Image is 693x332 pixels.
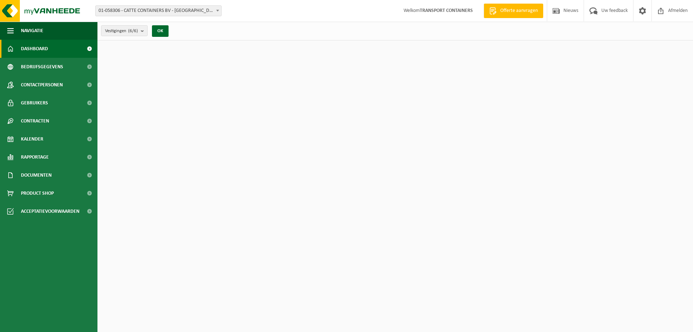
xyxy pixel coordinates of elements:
button: OK [152,25,169,37]
span: Product Shop [21,184,54,202]
span: 01-058306 - CATTE CONTAINERS BV - OUDENAARDE [95,5,222,16]
strong: TRANSPORT CONTAINERS [420,8,473,13]
span: Contracten [21,112,49,130]
span: 01-058306 - CATTE CONTAINERS BV - OUDENAARDE [96,6,221,16]
span: Vestigingen [105,26,138,36]
span: Gebruikers [21,94,48,112]
span: Offerte aanvragen [498,7,540,14]
span: Bedrijfsgegevens [21,58,63,76]
button: Vestigingen(6/6) [101,25,148,36]
span: Documenten [21,166,52,184]
count: (6/6) [128,29,138,33]
span: Contactpersonen [21,76,63,94]
span: Dashboard [21,40,48,58]
span: Navigatie [21,22,43,40]
span: Rapportage [21,148,49,166]
span: Kalender [21,130,43,148]
span: Acceptatievoorwaarden [21,202,79,220]
a: Offerte aanvragen [484,4,543,18]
